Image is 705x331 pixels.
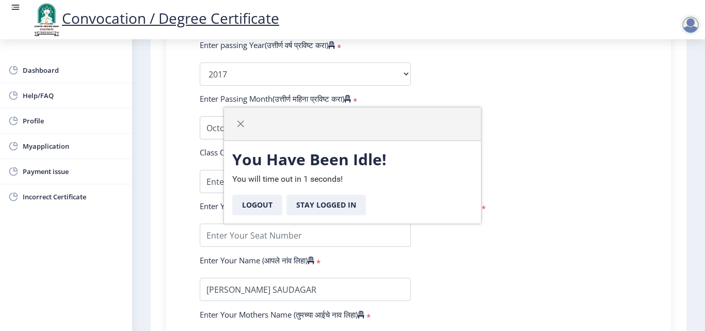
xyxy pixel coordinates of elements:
[23,140,124,152] span: Myapplication
[23,165,124,178] span: Payment issue
[200,201,479,211] label: Enter Your (Last Marksheet) Seat Number / तुमचा (शेवटचे मार्कशीट) आसन क्रमांक टाका
[200,309,364,320] label: Enter Your Mothers Name (तुमच्या आईचे नाव लिहा)
[23,64,124,76] span: Dashboard
[232,149,473,170] h3: You Have Been Idle!
[224,141,481,224] div: You will time out in 1 seconds!
[200,147,297,157] label: Class Obtained (वर्ग मिळवला)
[23,89,124,102] span: Help/FAQ
[31,8,279,28] a: Convocation / Degree Certificate
[200,278,411,301] input: Enter Your Name
[23,191,124,203] span: Incorrect Certificate
[286,195,366,215] button: Stay Logged In
[23,115,124,127] span: Profile
[200,255,314,265] label: Enter Your Name (आपले नांव लिहा)
[200,40,335,50] label: Enter passing Year(उत्तीर्ण वर्ष प्रविष्ट करा)
[200,224,411,247] input: Enter Your Seat Number
[232,195,282,215] button: Logout
[200,93,351,104] label: Enter Passing Month(उत्तीर्ण महिना प्रविष्ट करा)
[31,2,62,37] img: logo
